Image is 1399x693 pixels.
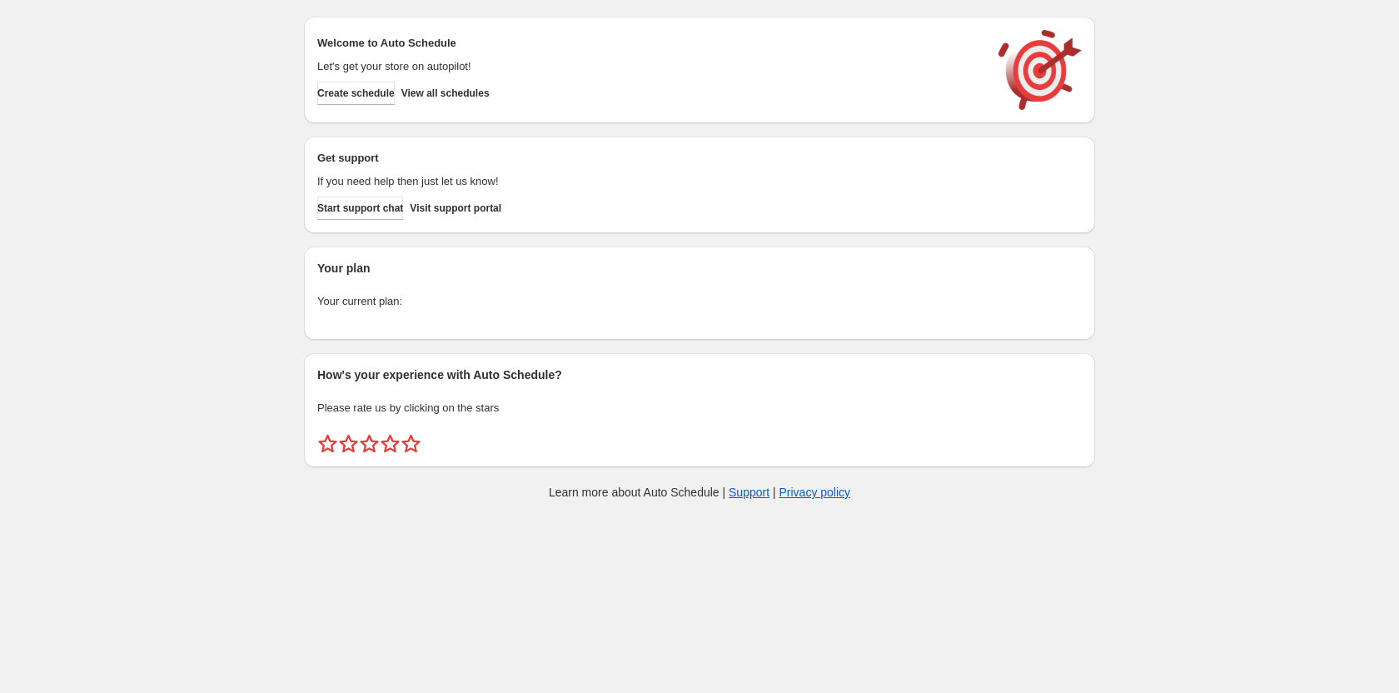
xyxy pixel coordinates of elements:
[549,484,850,501] p: Learn more about Auto Schedule | |
[317,366,1082,383] h2: How's your experience with Auto Schedule?
[410,197,501,220] a: Visit support portal
[317,58,982,75] p: Let's get your store on autopilot!
[317,260,1082,277] h2: Your plan
[317,173,982,190] p: If you need help then just let us know!
[317,150,982,167] h2: Get support
[401,87,490,100] span: View all schedules
[317,293,1082,310] p: Your current plan:
[317,87,395,100] span: Create schedule
[401,82,490,105] button: View all schedules
[729,486,769,499] a: Support
[317,35,982,52] h2: Welcome to Auto Schedule
[779,486,851,499] a: Privacy policy
[317,400,1082,416] p: Please rate us by clicking on the stars
[410,202,501,215] span: Visit support portal
[317,202,403,215] span: Start support chat
[317,197,403,220] a: Start support chat
[317,82,395,105] button: Create schedule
